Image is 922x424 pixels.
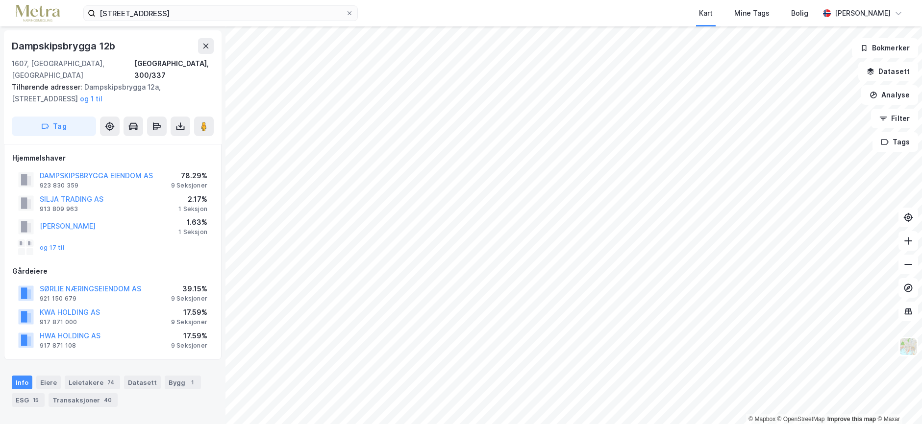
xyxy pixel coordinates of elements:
div: ESG [12,393,45,407]
button: Tags [872,132,918,152]
div: Kart [699,7,713,19]
div: Mine Tags [734,7,770,19]
div: Leietakere [65,376,120,389]
div: Dampskipsbrygga 12a, [STREET_ADDRESS] [12,81,206,105]
button: Analyse [861,85,918,105]
div: 40 [102,395,114,405]
div: 917 871 000 [40,318,77,326]
input: Søk på adresse, matrikkel, gårdeiere, leietakere eller personer [96,6,346,21]
div: [GEOGRAPHIC_DATA], 300/337 [134,58,214,81]
div: 1 Seksjon [178,228,207,236]
div: Gårdeiere [12,265,213,277]
button: Filter [871,109,918,128]
div: 917 871 108 [40,342,76,350]
div: 17.59% [171,306,207,318]
div: 17.59% [171,330,207,342]
div: Dampskipsbrygga 12b [12,38,117,54]
button: Datasett [858,62,918,81]
div: Info [12,376,32,389]
div: 9 Seksjoner [171,295,207,303]
div: Bygg [165,376,201,389]
div: 9 Seksjoner [171,318,207,326]
div: 39.15% [171,283,207,295]
div: 1607, [GEOGRAPHIC_DATA], [GEOGRAPHIC_DATA] [12,58,134,81]
div: Datasett [124,376,161,389]
iframe: Chat Widget [873,377,922,424]
div: 1 Seksjon [178,205,207,213]
div: 74 [105,377,116,387]
img: Z [899,337,918,356]
div: 1 [187,377,197,387]
button: Tag [12,117,96,136]
div: 78.29% [171,170,207,182]
div: [PERSON_NAME] [835,7,891,19]
div: 913 809 963 [40,205,78,213]
div: 9 Seksjoner [171,342,207,350]
a: OpenStreetMap [777,416,825,423]
span: Tilhørende adresser: [12,83,84,91]
div: 921 150 679 [40,295,76,303]
div: Kontrollprogram for chat [873,377,922,424]
div: Hjemmelshaver [12,152,213,164]
div: Transaksjoner [49,393,118,407]
div: 2.17% [178,193,207,205]
div: 1.63% [178,216,207,228]
div: Bolig [791,7,808,19]
button: Bokmerker [852,38,918,58]
img: metra-logo.256734c3b2bbffee19d4.png [16,5,60,22]
a: Mapbox [748,416,775,423]
a: Improve this map [827,416,876,423]
div: 9 Seksjoner [171,182,207,189]
div: 923 830 359 [40,182,78,189]
div: Eiere [36,376,61,389]
div: 15 [31,395,41,405]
